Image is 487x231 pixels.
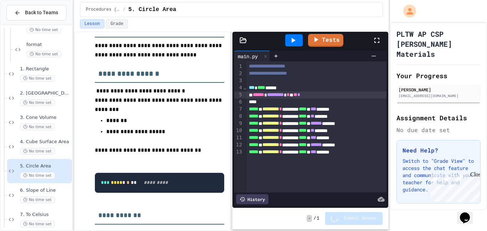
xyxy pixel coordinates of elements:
span: Back to Teams [25,9,58,16]
span: No time set [20,172,55,179]
div: 3 [234,77,243,84]
iframe: chat widget [457,202,480,224]
div: 2 [234,70,243,77]
button: Lesson [80,19,104,29]
span: No time set [20,75,55,82]
div: 5 [234,91,243,99]
div: No due date set [396,126,481,134]
span: No time set [20,124,55,130]
span: 1. Rectangle [20,66,71,72]
div: [EMAIL_ADDRESS][DOMAIN_NAME] [399,93,478,99]
span: Fold line [243,85,247,90]
div: [PERSON_NAME] [399,86,478,93]
span: No time set [20,99,55,106]
div: 1 [234,63,243,70]
div: 8 [234,113,243,120]
div: My Account [396,3,418,19]
h2: Your Progress [396,71,481,81]
span: No time set [20,148,55,155]
span: 3. Cone Volume [20,115,71,121]
span: 7. To Celsius [20,212,71,218]
div: 6 [234,99,243,106]
h2: Assignment Details [396,113,481,123]
div: 13 [234,149,243,156]
span: 2. [GEOGRAPHIC_DATA] [20,90,71,96]
span: 5. Circle Area [20,163,71,169]
span: No time set [26,51,61,57]
span: Submit Answer [344,216,377,221]
p: Switch to "Grade View" to access the chat feature and communicate with your teacher for help and ... [403,157,475,193]
div: 7 [234,106,243,113]
div: 10 [234,127,243,134]
span: No time set [20,221,55,227]
span: No time set [20,196,55,203]
div: 12 [234,141,243,149]
iframe: chat widget [428,171,480,202]
span: Procedures (Functions) [86,7,120,12]
div: 11 [234,134,243,141]
h3: Need Help? [403,146,475,155]
span: 4. Cube Surface Area [20,139,71,145]
span: 1 [317,216,319,221]
div: main.py [234,52,261,60]
a: Tests [308,34,343,47]
div: 9 [234,120,243,127]
span: 6. Slope of Line [20,187,71,194]
span: No time set [26,26,61,33]
div: 4 [234,84,243,91]
span: 5. Circle Area [128,5,176,14]
div: Chat with us now!Close [3,3,49,45]
button: Grade [106,19,128,29]
span: / [313,216,316,221]
span: - [307,215,312,222]
h1: PLTW AP CSP [PERSON_NAME] Materials [396,29,481,59]
span: format [26,42,71,48]
span: / [123,7,125,12]
div: History [236,194,268,204]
